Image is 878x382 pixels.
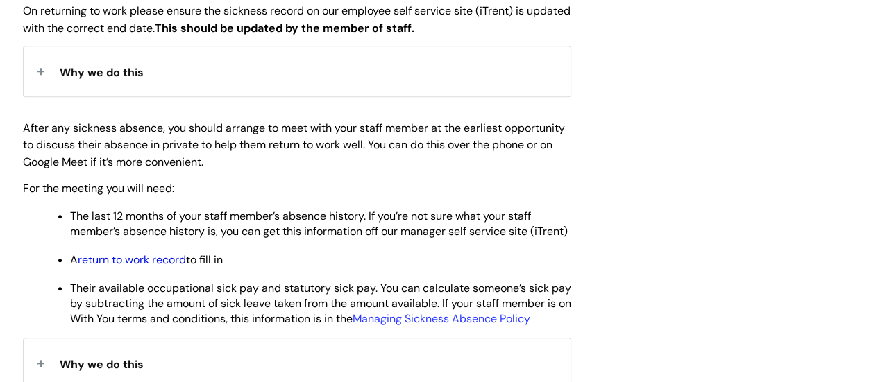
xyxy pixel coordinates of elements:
span: Their available occupational sick pay and statutory sick pay. You can calculate someone’s sick pa... [70,281,571,326]
span: A to fill in [70,252,223,267]
span: After any sickness absence, you should arrange to meet with your staff member at the earliest opp... [23,121,565,170]
span: For the meeting you will need: [23,181,174,196]
span: Why we do this [60,357,144,372]
strong: This should be updated by the member of staff. [155,21,414,35]
span: The last 12 months of your staff member’s absence history. If you’re not sure what your staff mem... [70,209,568,238]
a: Managing Sickness Absence Policy [353,311,530,326]
span: Why we do this [60,65,144,80]
span: On returning to work please ensure the sickness record on our employee self service site (iTrent)... [23,3,571,35]
a: return to work record [78,252,186,267]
